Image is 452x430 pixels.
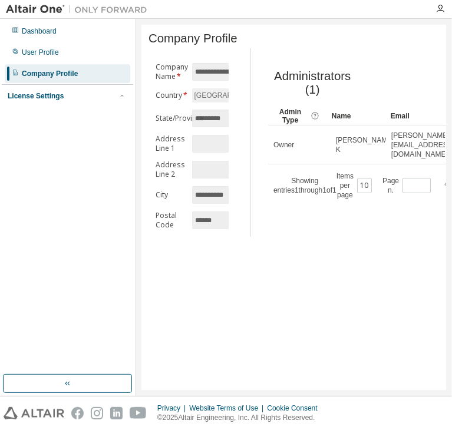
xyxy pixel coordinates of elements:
button: 10 [360,181,369,190]
div: Name [332,107,381,125]
div: Privacy [157,403,189,413]
label: Address Line 2 [156,160,185,179]
div: Company Profile [22,69,78,78]
span: Admin Type [273,108,308,124]
div: [GEOGRAPHIC_DATA] [192,88,272,102]
span: Items per page [336,171,372,200]
span: Owner [273,140,294,150]
div: Email [391,107,440,125]
div: Dashboard [22,27,57,36]
img: Altair One [6,4,153,15]
img: altair_logo.svg [4,407,64,419]
div: License Settings [8,91,64,101]
div: Website Terms of Use [189,403,267,413]
p: © 2025 Altair Engineering, Inc. All Rights Reserved. [157,413,325,423]
label: Address Line 1 [156,134,185,153]
img: instagram.svg [91,407,103,419]
span: Showing entries 1 through 1 of 1 [273,177,336,194]
img: linkedin.svg [110,407,123,419]
span: Page n. [382,176,431,195]
span: Administrators (1) [268,70,357,97]
label: Company Name [156,62,185,81]
div: Cookie Consent [267,403,324,413]
label: City [156,190,185,200]
img: facebook.svg [71,407,84,419]
div: [GEOGRAPHIC_DATA] [193,89,270,102]
label: State/Province [156,114,185,123]
img: youtube.svg [130,407,147,419]
div: User Profile [22,48,59,57]
span: Company Profile [149,32,237,45]
label: Postal Code [156,211,185,230]
span: [PERSON_NAME] K [336,135,394,154]
label: Country [156,91,185,100]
